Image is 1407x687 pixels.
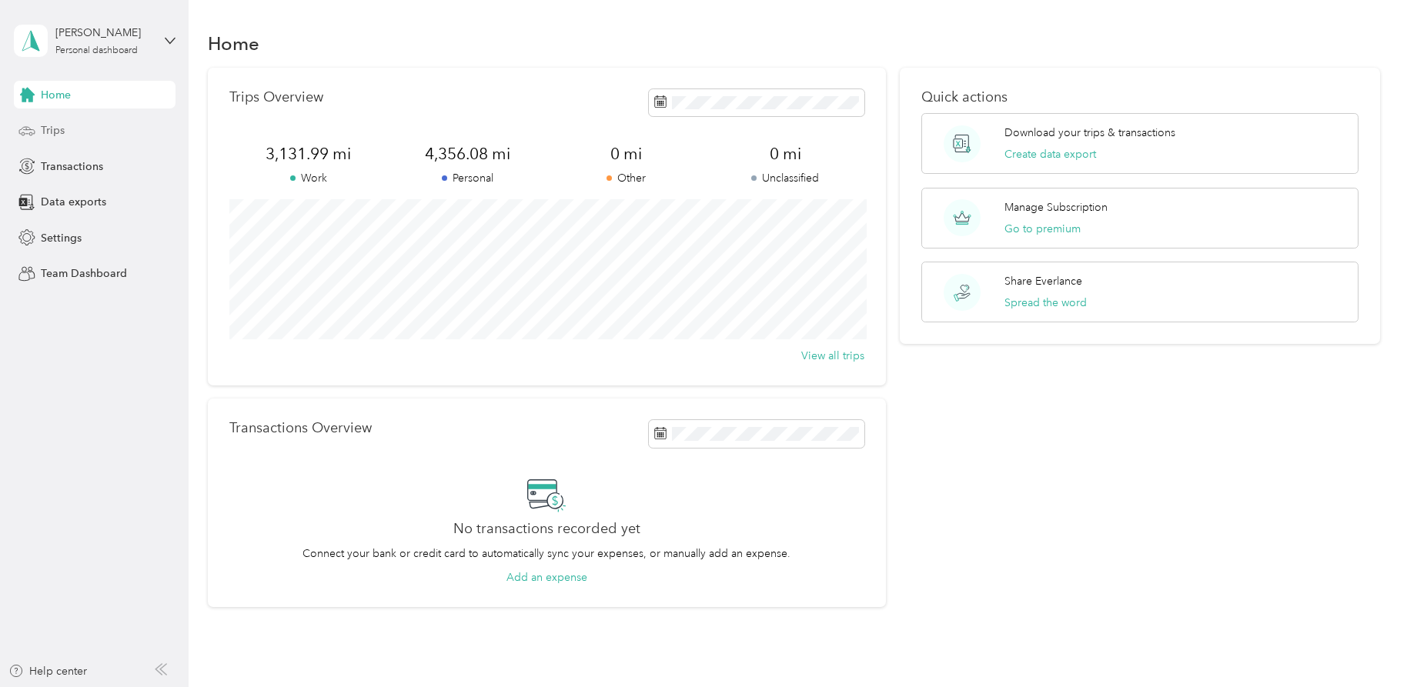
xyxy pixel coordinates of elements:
span: Settings [41,230,82,246]
button: Create data export [1004,146,1096,162]
span: 0 mi [706,143,864,165]
h1: Home [208,35,259,52]
div: [PERSON_NAME] [55,25,152,41]
p: Work [229,170,388,186]
span: 0 mi [546,143,705,165]
span: Home [41,87,71,103]
p: Unclassified [706,170,864,186]
h2: No transactions recorded yet [453,521,640,537]
span: Data exports [41,194,106,210]
div: Personal dashboard [55,46,138,55]
p: Transactions Overview [229,420,372,436]
span: Transactions [41,158,103,175]
button: Help center [8,663,87,679]
iframe: Everlance-gr Chat Button Frame [1321,601,1407,687]
p: Connect your bank or credit card to automatically sync your expenses, or manually add an expense. [302,545,790,562]
p: Manage Subscription [1004,199,1108,215]
p: Quick actions [921,89,1359,105]
button: View all trips [801,348,864,364]
span: Trips [41,122,65,138]
p: Download your trips & transactions [1004,125,1175,141]
span: 3,131.99 mi [229,143,388,165]
p: Trips Overview [229,89,323,105]
button: Add an expense [506,569,587,585]
p: Share Everlance [1004,273,1082,289]
button: Spread the word [1004,295,1087,311]
p: Personal [388,170,546,186]
button: Go to premium [1004,221,1081,237]
p: Other [546,170,705,186]
span: Team Dashboard [41,265,127,282]
span: 4,356.08 mi [388,143,546,165]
